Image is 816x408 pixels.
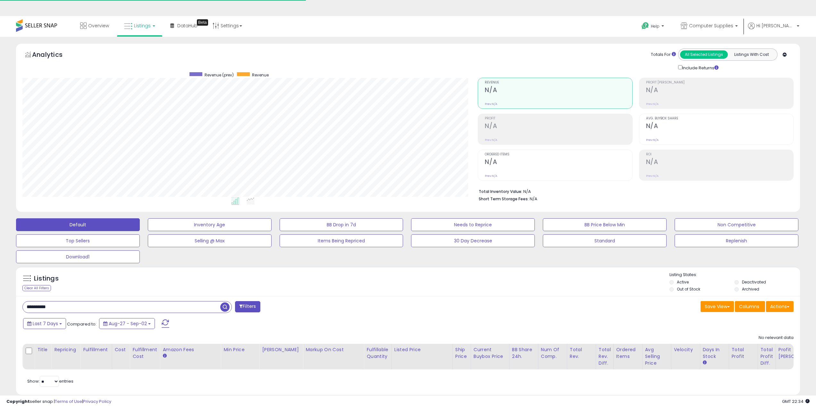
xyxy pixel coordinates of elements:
[645,346,669,367] div: Avg Selling Price
[479,187,789,195] li: N/A
[651,23,660,29] span: Help
[485,153,632,156] span: Ordered Items
[735,301,765,312] button: Columns
[132,346,157,360] div: Fulfillment Cost
[689,22,733,29] span: Computer Supplies
[676,16,743,37] a: Computer Supplies
[148,234,272,247] button: Selling @ Max
[34,274,59,283] h5: Listings
[474,346,507,360] div: Current Buybox Price
[673,64,726,71] div: Include Returns
[485,174,497,178] small: Prev: N/A
[27,378,73,384] span: Show: entries
[165,16,202,35] a: DataHub
[680,50,728,59] button: All Selected Listings
[485,81,632,84] span: Revenue
[742,279,766,285] label: Deactivated
[641,22,649,30] i: Get Help
[6,399,111,405] div: seller snap | |
[675,218,798,231] button: Non Competitive
[761,346,773,367] div: Total Profit Diff.
[411,234,535,247] button: 30 Day Decrease
[119,16,160,35] a: Listings
[646,158,793,167] h2: N/A
[303,344,364,369] th: The percentage added to the cost of goods (COGS) that forms the calculator for Min & Max prices.
[252,72,269,78] span: Revenue
[732,346,755,360] div: Total Profit
[739,303,759,310] span: Columns
[366,346,389,360] div: Fulfillable Quantity
[703,346,726,360] div: Days In Stock
[109,320,147,327] span: Aug-27 - Sep-02
[485,158,632,167] h2: N/A
[646,86,793,95] h2: N/A
[479,196,529,202] b: Short Term Storage Fees:
[54,346,78,353] div: Repricing
[599,346,611,367] div: Total Rev. Diff.
[262,346,300,353] div: [PERSON_NAME]
[32,50,75,61] h5: Analytics
[485,117,632,120] span: Profit
[543,234,667,247] button: Standard
[485,102,497,106] small: Prev: N/A
[742,286,759,292] label: Archived
[703,360,707,366] small: Days In Stock.
[748,22,799,37] a: Hi [PERSON_NAME]
[677,286,700,292] label: Out of Stock
[766,301,794,312] button: Actions
[675,234,798,247] button: Replenish
[455,346,468,360] div: Ship Price
[541,346,564,360] div: Num of Comp.
[83,346,109,353] div: Fulfillment
[55,398,82,404] a: Terms of Use
[570,346,593,360] div: Total Rev.
[134,22,151,29] span: Listings
[16,218,140,231] button: Default
[646,153,793,156] span: ROI
[530,196,537,202] span: N/A
[83,398,111,404] a: Privacy Policy
[16,234,140,247] button: Top Sellers
[205,72,234,78] span: Revenue (prev)
[479,189,522,194] b: Total Inventory Value:
[512,346,535,360] div: BB Share 24h.
[485,122,632,131] h2: N/A
[411,218,535,231] button: Needs to Reprice
[280,234,403,247] button: Items Being Repriced
[782,398,810,404] span: 2025-09-12 22:34 GMT
[88,22,109,29] span: Overview
[646,81,793,84] span: Profit [PERSON_NAME]
[235,301,260,312] button: Filters
[223,346,257,353] div: Min Price
[280,218,403,231] button: BB Drop in 7d
[646,122,793,131] h2: N/A
[756,22,795,29] span: Hi [PERSON_NAME]
[208,16,247,35] a: Settings
[677,279,689,285] label: Active
[6,398,30,404] strong: Copyright
[75,16,114,35] a: Overview
[306,346,361,353] div: Markup on Cost
[67,321,97,327] span: Compared to:
[16,250,140,263] button: Download1
[394,346,450,353] div: Listed Price
[616,346,640,360] div: Ordered Items
[669,272,800,278] p: Listing States:
[543,218,667,231] button: BB Price Below Min
[636,17,670,37] a: Help
[197,19,208,26] div: Tooltip anchor
[177,22,198,29] span: DataHub
[99,318,155,329] button: Aug-27 - Sep-02
[646,102,659,106] small: Prev: N/A
[23,318,66,329] button: Last 7 Days
[651,52,676,58] div: Totals For
[646,138,659,142] small: Prev: N/A
[148,218,272,231] button: Inventory Age
[674,346,697,353] div: Velocity
[37,346,49,353] div: Title
[728,50,775,59] button: Listings With Cost
[701,301,734,312] button: Save View
[163,346,218,353] div: Amazon Fees
[163,353,166,359] small: Amazon Fees.
[485,138,497,142] small: Prev: N/A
